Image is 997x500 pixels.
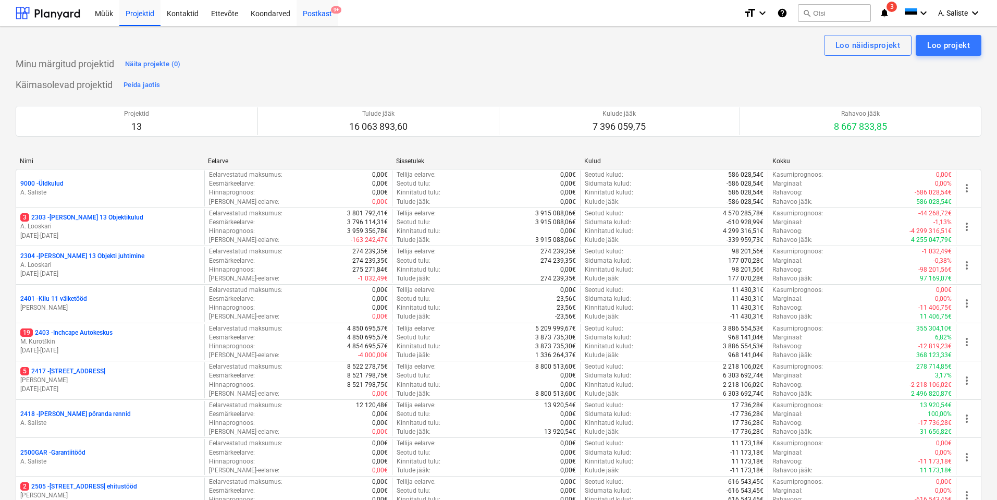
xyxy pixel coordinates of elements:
[772,371,803,380] p: Marginaal :
[917,7,930,19] i: keyboard_arrow_down
[347,324,388,333] p: 4 850 695,57€
[20,328,200,355] div: 192403 -Inchcape AutokeskusM. Kurotškin[DATE]-[DATE]
[772,218,803,227] p: Marginaal :
[916,362,952,371] p: 278 714,85€
[585,257,631,265] p: Sidumata kulud :
[935,179,952,188] p: 0,00%
[961,182,973,194] span: more_vert
[730,410,764,419] p: -17 736,28€
[397,257,430,265] p: Seotud tulu :
[916,351,952,360] p: 368 123,33€
[732,265,764,274] p: 98 201,56€
[756,7,769,19] i: keyboard_arrow_down
[209,265,255,274] p: Hinnaprognoos :
[723,227,764,236] p: 4 299 316,51€
[20,346,200,355] p: [DATE] - [DATE]
[772,389,813,398] p: Rahavoo jääk :
[358,351,388,360] p: -4 000,00€
[945,450,997,500] iframe: Chat Widget
[772,157,952,165] div: Kokku
[20,367,200,394] div: 52417 -[STREET_ADDRESS][PERSON_NAME][DATE]-[DATE]
[20,410,200,428] div: 2418 -[PERSON_NAME] põranda rennidA. Saliste
[125,58,181,70] div: Näita projekte (0)
[585,351,620,360] p: Kulude jääk :
[728,351,764,360] p: 968 141,04€
[20,222,200,231] p: A. Looskari
[936,170,952,179] p: 0,00€
[16,58,114,70] p: Minu märgitud projektid
[585,198,620,206] p: Kulude jääk :
[909,227,952,236] p: -4 299 316,51€
[772,333,803,342] p: Marginaal :
[209,324,282,333] p: Eelarvestatud maksumus :
[928,410,952,419] p: 100,00%
[772,324,823,333] p: Kasumiprognoos :
[961,221,973,233] span: more_vert
[372,303,388,312] p: 0,00€
[728,188,764,197] p: 586 028,54€
[397,236,430,245] p: Tulude jääk :
[560,410,576,419] p: 0,00€
[352,247,388,256] p: 274 239,35€
[356,401,388,410] p: 12 120,48€
[397,295,430,303] p: Seotud tulu :
[723,209,764,218] p: 4 570 285,78€
[20,448,200,466] div: 2500GAR -GarantiitöödA. Saliste
[397,286,436,295] p: Tellija eelarve :
[935,371,952,380] p: 3,17%
[585,227,633,236] p: Kinnitatud kulud :
[20,367,105,376] p: 2417 - [STREET_ADDRESS]
[20,213,200,240] div: 32303 -[PERSON_NAME] 13 ObjektikuludA. Looskari[DATE]-[DATE]
[918,419,952,428] p: -17 736,28€
[535,362,576,371] p: 8 800 513,60€
[918,303,952,312] p: -11 406,75€
[540,274,576,283] p: 274 239,35€
[879,7,890,19] i: notifications
[732,419,764,428] p: 17 736,28€
[728,274,764,283] p: 177 070,28€
[560,286,576,295] p: 0,00€
[397,371,430,380] p: Seotud tulu :
[209,170,282,179] p: Eelarvestatud maksumus :
[911,389,952,398] p: 2 496 820,87€
[935,295,952,303] p: 0,00%
[772,257,803,265] p: Marginaal :
[918,265,952,274] p: -98 201,56€
[535,236,576,245] p: 3 915 088,06€
[920,274,952,283] p: 97 169,07€
[349,120,408,133] p: 16 063 893,60
[397,188,440,197] p: Kinnitatud tulu :
[331,6,341,14] span: 9+
[916,198,952,206] p: 586 028,54€
[560,179,576,188] p: 0,00€
[397,410,430,419] p: Seotud tulu :
[535,351,576,360] p: 1 336 264,37€
[909,381,952,389] p: -2 218 106,02€
[772,170,823,179] p: Kasumiprognoos :
[347,333,388,342] p: 4 850 695,57€
[585,362,623,371] p: Seotud kulud :
[728,170,764,179] p: 586 028,54€
[347,381,388,389] p: 8 521 798,75€
[585,265,633,274] p: Kinnitatud kulud :
[920,312,952,321] p: 11 406,75€
[727,198,764,206] p: -586 028,54€
[585,312,620,321] p: Kulude jääk :
[20,491,200,500] p: [PERSON_NAME]
[397,333,430,342] p: Seotud tulu :
[585,247,623,256] p: Seotud kulud :
[555,312,576,321] p: -23,56€
[585,236,620,245] p: Kulude jääk :
[535,342,576,351] p: 3 873 735,30€
[593,109,646,118] p: Kulude jääk
[209,218,255,227] p: Eesmärkeelarve :
[918,209,952,218] p: -44 268,72€
[560,198,576,206] p: 0,00€
[352,257,388,265] p: 274 239,35€
[961,412,973,425] span: more_vert
[772,381,803,389] p: Rahavoog :
[347,362,388,371] p: 8 522 278,75€
[772,236,813,245] p: Rahavoo jääk :
[209,381,255,389] p: Hinnaprognoos :
[20,295,200,312] div: 2401 -Kilu 11 väiketööd[PERSON_NAME]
